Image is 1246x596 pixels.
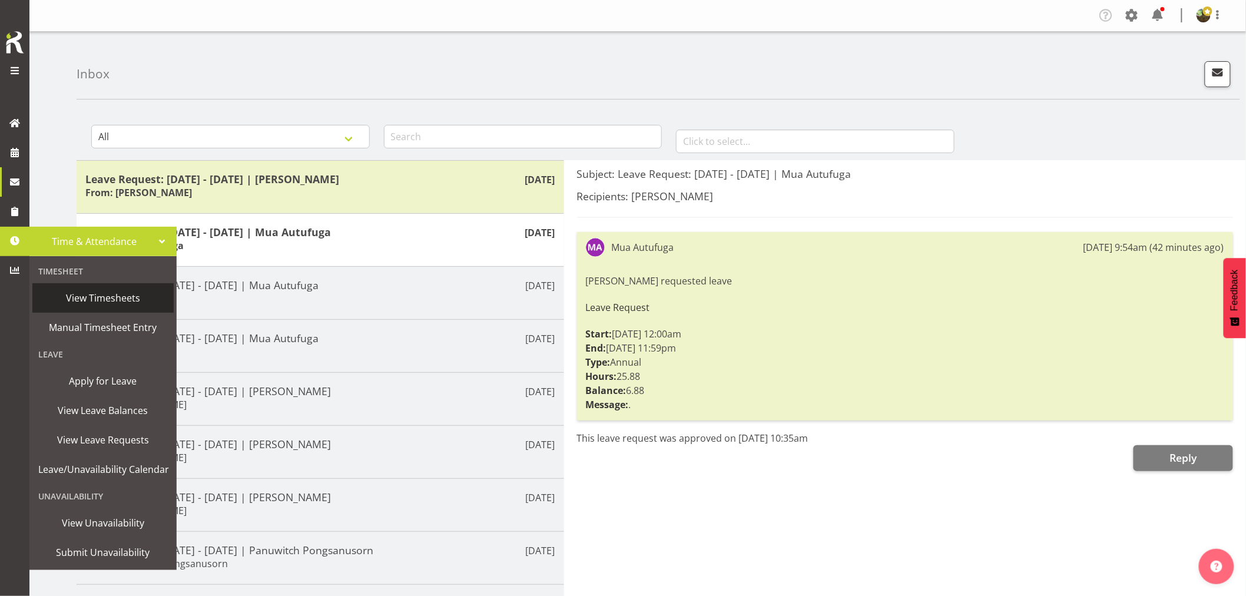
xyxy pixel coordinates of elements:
p: [DATE] [526,491,555,505]
input: Click to select... [676,130,955,153]
strong: Message: [586,398,629,411]
h5: Leave Request: [DATE] - [DATE] | [PERSON_NAME] [85,438,555,451]
h4: Inbox [77,67,110,81]
p: [DATE] [526,332,555,346]
h5: Leave Request: [DATE] - [DATE] | [PERSON_NAME] [85,385,555,398]
h5: Leave Request: [DATE] - [DATE] | Mua Autufuga [85,226,555,239]
a: View Leave Balances [32,396,174,425]
h5: Leave Request: [DATE] - [DATE] | [PERSON_NAME] [85,173,555,186]
a: View Unavailability [32,508,174,538]
span: View Leave Balances [38,402,168,419]
p: [DATE] [525,173,555,187]
input: Search [384,125,662,148]
strong: Type: [586,356,611,369]
h6: From: [PERSON_NAME] [85,187,192,198]
img: Rosterit icon logo [3,29,26,55]
h5: Leave Request: [DATE] - [DATE] | Mua Autufuga [85,332,555,345]
div: Mua Autufuga [612,240,674,254]
span: View Leave Requests [38,431,168,449]
h5: Recipients: [PERSON_NAME] [577,190,1234,203]
a: Submit Unavailability [32,538,174,567]
p: [DATE] [526,438,555,452]
strong: Balance: [586,384,627,397]
div: Timesheet [32,259,174,283]
a: Apply for Leave [32,366,174,396]
a: View Timesheets [32,283,174,313]
img: help-xxl-2.png [1211,561,1222,572]
span: Manual Timesheet Entry [38,319,168,336]
button: Reply [1134,445,1233,471]
img: mua-autufuga10038.jpg [586,238,605,257]
span: View Unavailability [38,514,168,532]
div: [DATE] 9:54am (42 minutes ago) [1083,240,1224,254]
span: This leave request was approved on [DATE] 10:35am [577,432,808,445]
h5: Subject: Leave Request: [DATE] - [DATE] | Mua Autufuga [577,167,1234,180]
span: Reply [1169,451,1197,465]
h6: Leave Request [586,302,1225,313]
span: Time & Attendance [35,233,153,250]
a: View Leave Requests [32,425,174,455]
span: Feedback [1230,270,1240,311]
button: Feedback - Show survey [1224,258,1246,338]
strong: End: [586,342,607,355]
p: [DATE] [526,544,555,558]
h5: Leave Request: [DATE] - [DATE] | [PERSON_NAME] [85,491,555,504]
div: [PERSON_NAME] requested leave [DATE] 12:00am [DATE] 11:59pm Annual 25.88 6.88 . [586,271,1225,415]
p: [DATE] [525,226,555,240]
strong: Start: [586,327,612,340]
h5: Leave Request: [DATE] - [DATE] | Panuwitch Pongsanusorn [85,544,555,557]
p: [DATE] [526,385,555,399]
a: Time & Attendance [29,227,177,256]
a: Leave/Unavailability Calendar [32,455,174,484]
img: filipo-iupelid4dee51ae661687a442d92e36fb44151.png [1197,8,1211,22]
span: Apply for Leave [38,372,168,390]
span: Leave/Unavailability Calendar [38,461,169,478]
a: Manual Timesheet Entry [32,313,174,342]
div: Unavailability [32,484,174,508]
strong: Hours: [586,370,617,383]
h5: Leave Request: [DATE] - [DATE] | Mua Autufuga [85,279,555,292]
p: [DATE] [526,279,555,293]
span: View Timesheets [38,289,168,307]
span: Submit Unavailability [38,544,168,561]
div: Leave [32,342,174,366]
